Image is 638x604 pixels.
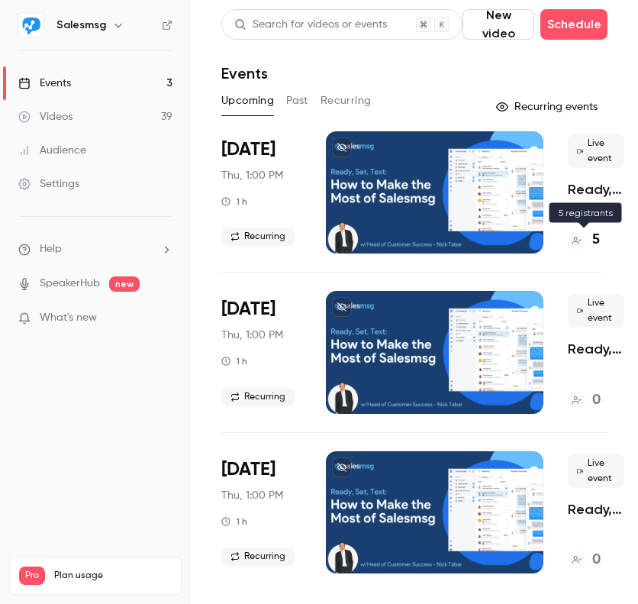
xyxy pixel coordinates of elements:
div: 1 h [221,515,247,528]
div: Events [18,76,71,91]
div: Settings [18,176,79,192]
button: Schedule [540,9,607,40]
a: Ready, Set, Text: How To Make The Most Of Salesmsg (Weekly Training) [568,500,624,518]
span: Thu, 1:00 PM [221,488,283,503]
span: [DATE] [221,297,275,321]
li: help-dropdown-opener [18,241,172,257]
span: [DATE] [221,457,275,482]
div: Sep 4 Thu, 2:00 PM (America/New York) [221,131,301,254]
span: Help [40,241,62,257]
span: Plan usage [54,570,172,582]
img: Salesmsg [19,13,43,37]
h4: 0 [592,550,601,570]
span: Live event [568,134,624,168]
div: 1 h [221,195,247,208]
div: Videos [18,109,72,124]
a: Ready, Set, Text: How To Make The Most Of Salesmsg (Weekly Training) [568,340,624,358]
button: Past [286,89,308,113]
a: 0 [568,550,601,570]
a: 5 [568,230,600,250]
span: What's new [40,310,97,326]
div: Sep 11 Thu, 2:00 PM (America/New York) [221,291,301,413]
div: Audience [18,143,86,158]
span: new [109,276,140,292]
span: Recurring [221,547,295,566]
a: Ready, Set, Text: How To Make The Most Of Salesmsg (Weekly Training) [568,180,624,199]
h4: 0 [592,390,601,411]
span: Thu, 1:00 PM [221,328,283,343]
div: Search for videos or events [234,17,387,33]
h6: Salesmsg [56,18,106,33]
a: 0 [568,390,601,411]
div: 1 h [221,355,247,367]
div: Sep 18 Thu, 2:00 PM (America/New York) [221,451,301,573]
span: Thu, 1:00 PM [221,168,283,183]
button: New video [462,9,534,40]
span: Recurring [221,228,295,246]
span: Live event [568,294,624,328]
button: Upcoming [221,89,274,113]
a: SpeakerHub [40,276,100,292]
button: Recurring events [489,95,607,119]
span: Recurring [221,388,295,406]
h4: 5 [592,230,600,250]
iframe: Noticeable Trigger [154,312,172,325]
span: Live event [568,454,624,488]
button: Recurring [321,89,372,113]
span: [DATE] [221,137,275,162]
span: Pro [19,567,45,585]
h1: Events [221,64,268,82]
